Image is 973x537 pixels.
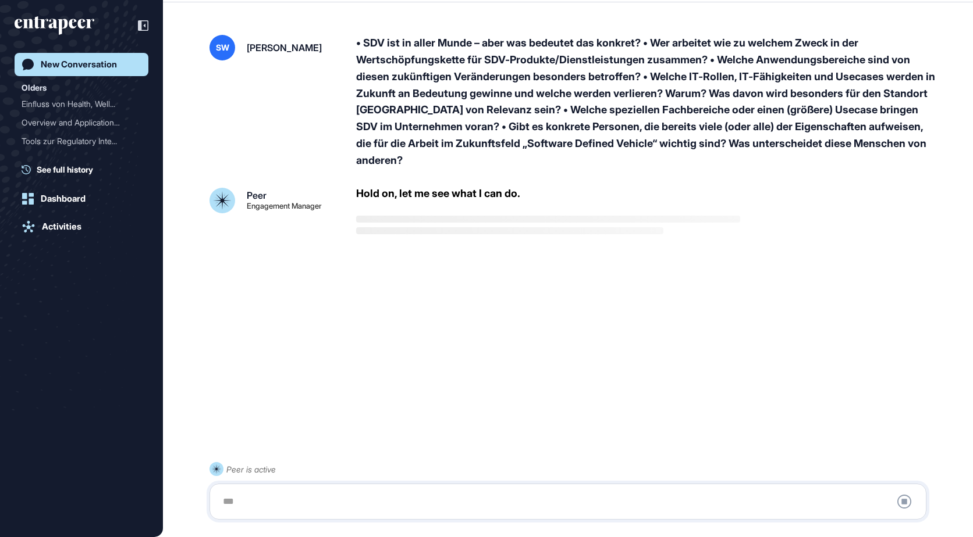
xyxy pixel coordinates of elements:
[15,215,148,238] a: Activities
[22,113,141,132] div: Overview and Applications of Sparklink Technology in the Automotive Industry and Potential Collab...
[22,95,132,113] div: Einfluss von Health, Well...
[22,113,132,132] div: Overview and Applications...
[247,202,322,210] div: Engagement Manager
[15,187,148,210] a: Dashboard
[356,35,936,169] div: • SDV ist in aller Munde – aber was bedeutet das konkret? • Wer arbeitet wie zu welchem Zweck in ...
[15,16,94,35] div: entrapeer-logo
[37,163,93,176] span: See full history
[42,221,81,232] div: Activities
[247,43,322,52] div: [PERSON_NAME]
[41,194,86,204] div: Dashboard
[226,462,276,477] div: Peer is active
[22,132,132,151] div: Tools zur Regulatory Inte...
[22,95,141,113] div: Einfluss von Health, Well-Being und Self-Optimization im Kontext der Automobilindustrie und Socia...
[41,59,117,70] div: New Conversation
[247,191,267,200] div: Peer
[15,53,148,76] a: New Conversation
[216,43,229,52] span: SW
[356,188,520,199] div: Hold on, let me see what I can do.
[22,163,148,176] a: See full history
[22,81,47,95] div: Olders
[22,132,141,151] div: Tools zur Regulatory Intelligence: Funktionen und Open Source-Status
